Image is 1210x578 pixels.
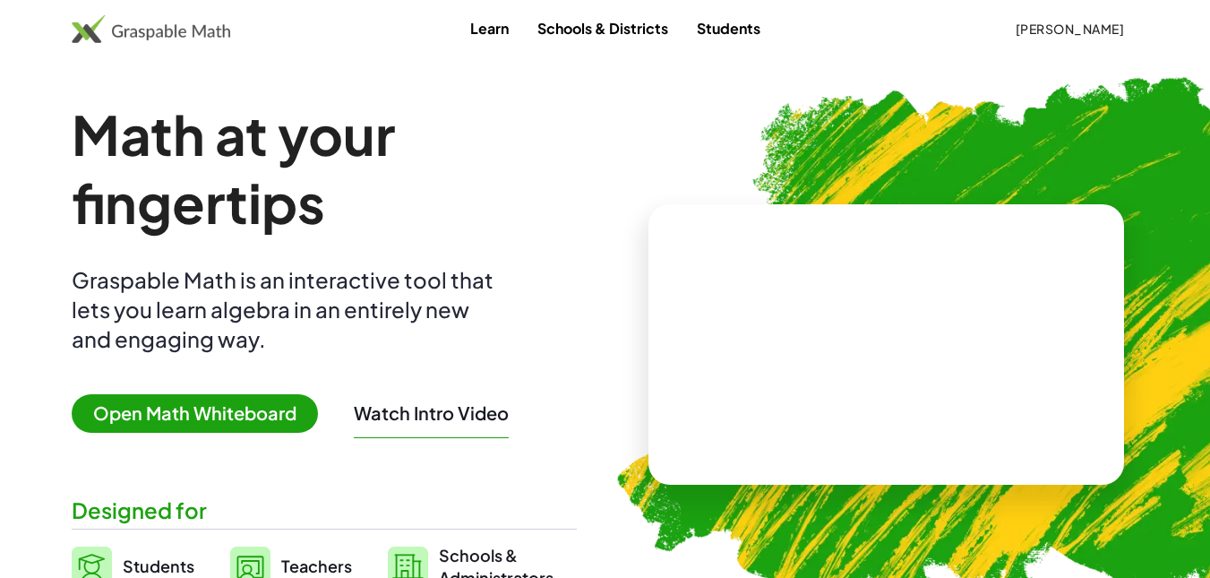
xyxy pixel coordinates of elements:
[1015,21,1124,37] span: [PERSON_NAME]
[72,265,502,354] div: Graspable Math is an interactive tool that lets you learn algebra in an entirely new and engaging...
[72,496,577,525] div: Designed for
[1000,13,1138,45] button: [PERSON_NAME]
[72,100,577,237] h1: Math at your fingertips
[123,556,194,576] span: Students
[281,556,352,576] span: Teachers
[682,12,775,45] a: Students
[456,12,523,45] a: Learn
[523,12,682,45] a: Schools & Districts
[751,277,1020,411] video: What is this? This is dynamic math notation. Dynamic math notation plays a central role in how Gr...
[72,394,318,433] span: Open Math Whiteboard
[72,405,332,424] a: Open Math Whiteboard
[354,401,509,425] button: Watch Intro Video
